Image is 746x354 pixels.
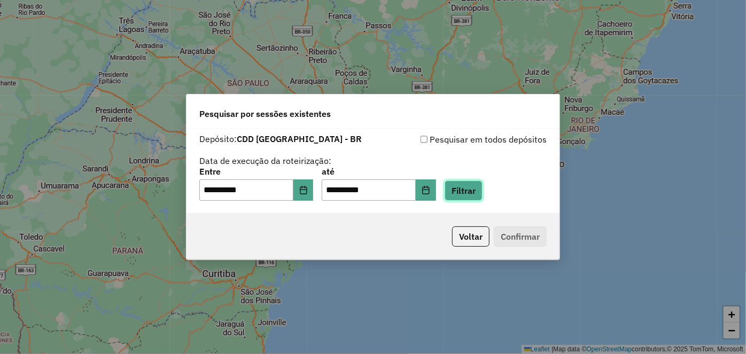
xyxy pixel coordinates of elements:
button: Voltar [452,226,489,247]
button: Filtrar [445,180,483,201]
label: até [322,165,436,178]
label: Data de execução da roteirização: [199,154,331,167]
span: Pesquisar por sessões existentes [199,107,331,120]
label: Depósito: [199,132,362,145]
label: Entre [199,165,313,178]
div: Pesquisar em todos depósitos [373,133,547,146]
button: Choose Date [416,179,436,201]
strong: CDD [GEOGRAPHIC_DATA] - BR [237,133,362,144]
button: Choose Date [293,179,314,201]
